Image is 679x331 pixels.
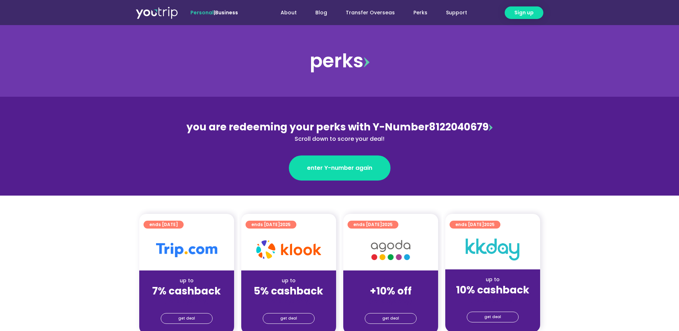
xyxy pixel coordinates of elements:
span: Sign up [514,9,534,16]
span: get deal [178,313,195,323]
a: Sign up [505,6,543,19]
div: up to [451,276,534,283]
span: enter Y-number again [307,164,372,172]
a: get deal [161,313,213,324]
div: up to [145,277,228,284]
span: ends [DATE] [455,221,495,229]
a: Support [437,6,476,19]
a: get deal [365,313,417,324]
div: 8122040679 [184,120,495,143]
div: (for stays only) [349,298,432,305]
a: Business [215,9,238,16]
span: ends [DATE] [251,221,291,229]
a: get deal [263,313,315,324]
span: get deal [382,313,399,323]
div: up to [247,277,330,284]
a: ends [DATE]2025 [246,221,296,229]
span: Personal [190,9,214,16]
span: 2025 [484,221,495,227]
span: ends [DATE] [353,221,393,229]
a: Perks [404,6,437,19]
div: Scroll down to score your deal! [184,135,495,143]
strong: 5% cashback [254,284,323,298]
div: (for stays only) [247,298,330,305]
a: About [271,6,306,19]
span: | [190,9,238,16]
div: (for stays only) [451,297,534,304]
a: get deal [467,312,519,322]
a: Blog [306,6,336,19]
span: get deal [280,313,297,323]
div: (for stays only) [145,298,228,305]
a: ends [DATE]2025 [348,221,398,229]
strong: 10% cashback [456,283,529,297]
nav: Menu [257,6,476,19]
span: ends [DATE] [149,221,178,229]
span: 2025 [280,221,291,227]
span: 2025 [382,221,393,227]
strong: +10% off [370,284,412,298]
span: up to [384,277,397,284]
a: Transfer Overseas [336,6,404,19]
strong: 7% cashback [152,284,221,298]
a: ends [DATE]2025 [450,221,500,229]
a: enter Y-number again [289,155,391,181]
span: you are redeeming your perks with Y-Number [186,120,429,134]
a: ends [DATE] [144,221,184,229]
span: get deal [484,312,501,322]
